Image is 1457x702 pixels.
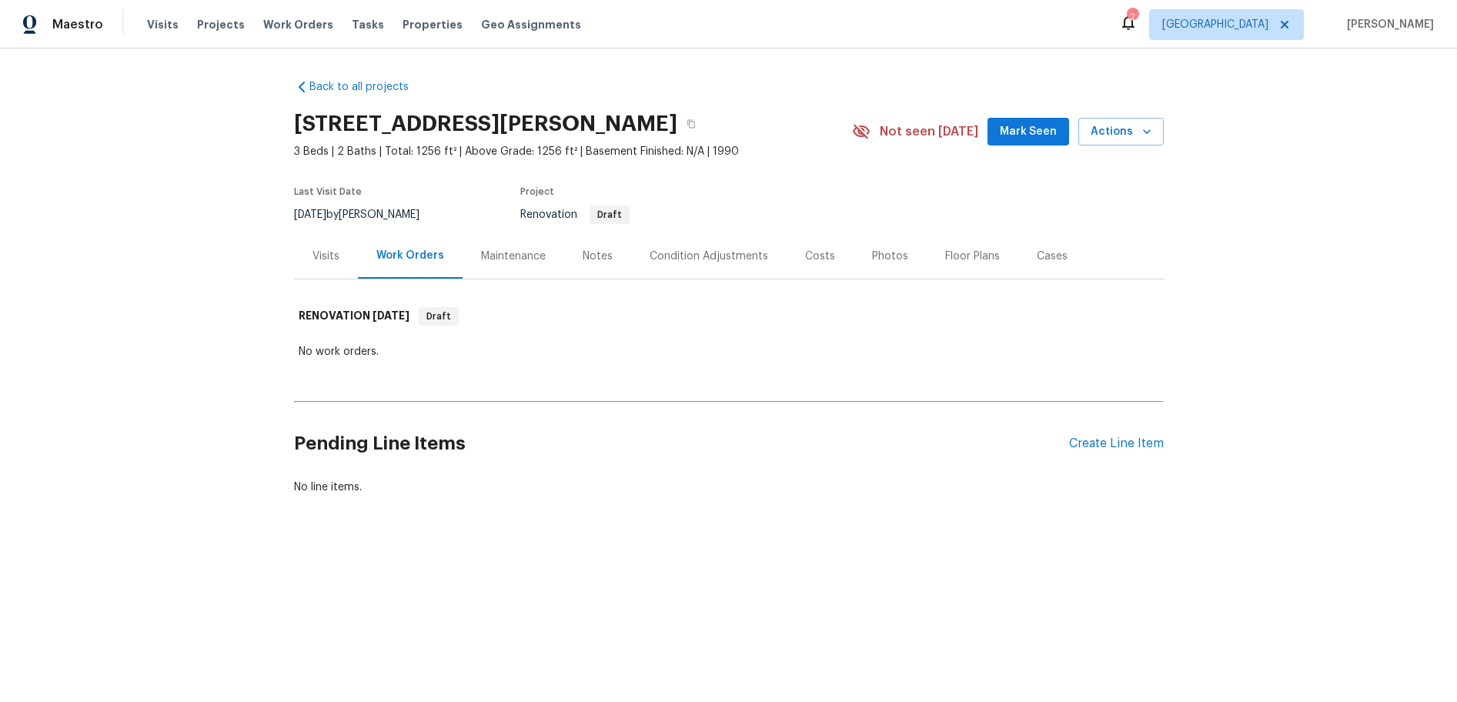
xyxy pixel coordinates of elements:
[294,144,852,159] span: 3 Beds | 2 Baths | Total: 1256 ft² | Above Grade: 1256 ft² | Basement Finished: N/A | 1990
[872,249,908,264] div: Photos
[294,116,677,132] h2: [STREET_ADDRESS][PERSON_NAME]
[294,79,442,95] a: Back to all projects
[294,292,1164,341] div: RENOVATION [DATE]Draft
[1037,249,1068,264] div: Cases
[1341,17,1434,32] span: [PERSON_NAME]
[650,249,768,264] div: Condition Adjustments
[1162,17,1268,32] span: [GEOGRAPHIC_DATA]
[294,209,326,220] span: [DATE]
[945,249,1000,264] div: Floor Plans
[263,17,333,32] span: Work Orders
[294,480,1164,495] div: No line items.
[52,17,103,32] span: Maestro
[1078,118,1164,146] button: Actions
[1069,436,1164,451] div: Create Line Item
[880,124,978,139] span: Not seen [DATE]
[481,17,581,32] span: Geo Assignments
[805,249,835,264] div: Costs
[1127,9,1138,25] div: 2
[1091,122,1151,142] span: Actions
[294,187,362,196] span: Last Visit Date
[520,209,630,220] span: Renovation
[352,19,384,30] span: Tasks
[420,309,457,324] span: Draft
[312,249,339,264] div: Visits
[520,187,554,196] span: Project
[294,206,438,224] div: by [PERSON_NAME]
[987,118,1069,146] button: Mark Seen
[677,110,705,138] button: Copy Address
[591,210,628,219] span: Draft
[403,17,463,32] span: Properties
[299,307,409,326] h6: RENOVATION
[294,408,1069,480] h2: Pending Line Items
[583,249,613,264] div: Notes
[1000,122,1057,142] span: Mark Seen
[147,17,179,32] span: Visits
[481,249,546,264] div: Maintenance
[376,248,444,263] div: Work Orders
[197,17,245,32] span: Projects
[299,344,1159,359] div: No work orders.
[373,310,409,321] span: [DATE]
